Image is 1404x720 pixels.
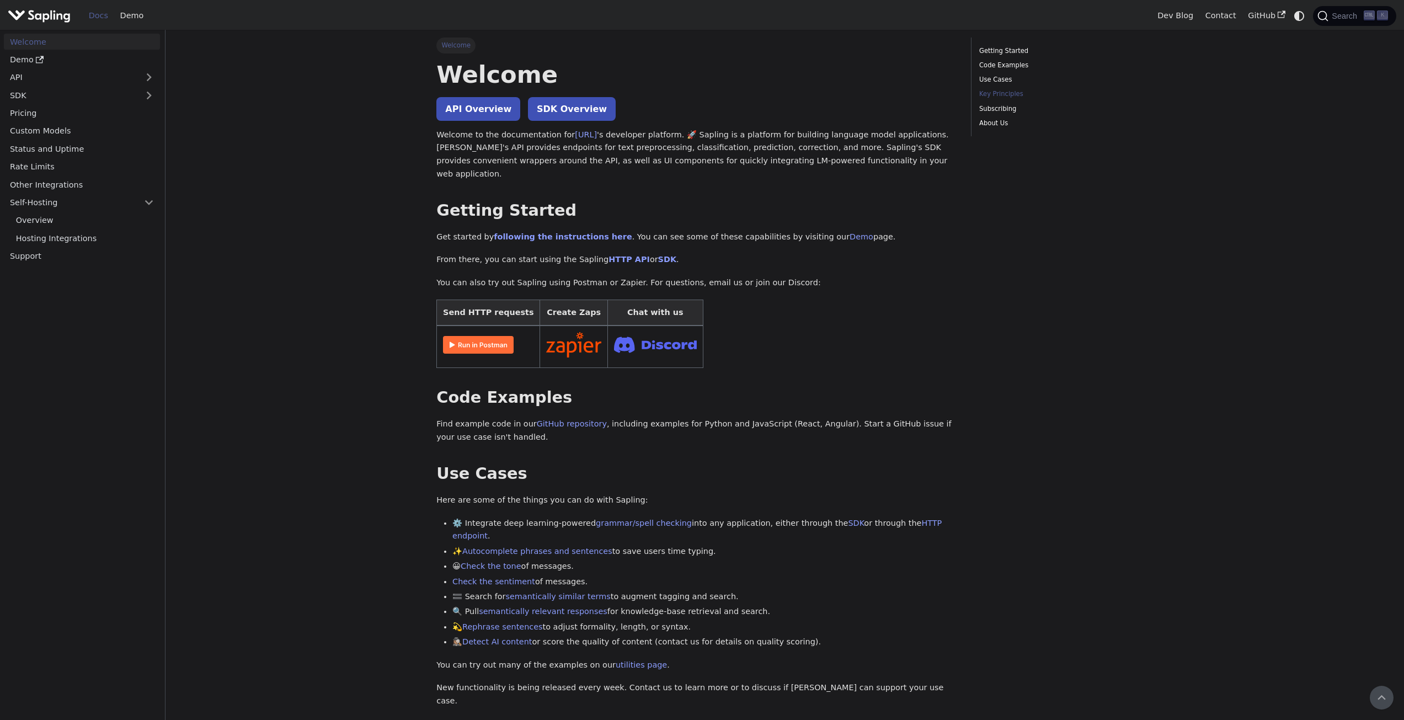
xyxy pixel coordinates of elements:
a: Getting Started [979,46,1129,56]
button: Expand sidebar category 'SDK' [138,87,160,103]
a: Self-Hosting [4,195,160,211]
a: Demo [850,232,873,241]
a: Other Integrations [4,177,160,193]
a: Subscribing [979,104,1129,114]
a: Contact [1199,7,1242,24]
a: Pricing [4,105,160,121]
p: Get started by . You can see some of these capabilities by visiting our page. [436,231,955,244]
a: SDK Overview [528,97,616,121]
a: Docs [83,7,114,24]
a: Rate Limits [4,159,160,175]
a: Dev Blog [1151,7,1199,24]
a: utilities page [616,660,667,669]
a: Autocomplete phrases and sentences [462,547,612,556]
a: API Overview [436,97,520,121]
p: You can also try out Sapling using Postman or Zapier. For questions, email us or join our Discord: [436,276,955,290]
li: ⚙️ Integrate deep learning-powered into any application, either through the or through the . [452,517,955,543]
a: grammar/spell checking [596,519,692,527]
a: Check the tone [461,562,521,570]
a: Custom Models [4,123,160,139]
p: From there, you can start using the Sapling or . [436,253,955,266]
button: Expand sidebar category 'API' [138,70,160,86]
nav: Breadcrumbs [436,38,955,53]
a: GitHub repository [537,419,607,428]
a: Detect AI content [462,637,532,646]
a: Demo [4,52,160,68]
a: Welcome [4,34,160,50]
a: GitHub [1242,7,1291,24]
img: Connect in Zapier [546,332,601,358]
img: Run in Postman [443,336,514,354]
a: About Us [979,118,1129,129]
li: of messages. [452,575,955,589]
a: Code Examples [979,60,1129,71]
a: HTTP API [608,255,650,264]
th: Send HTTP requests [437,300,540,326]
p: Welcome to the documentation for 's developer platform. 🚀 Sapling is a platform for building lang... [436,129,955,181]
a: Overview [10,212,160,228]
p: New functionality is being released every week. Contact us to learn more or to discuss if [PERSON... [436,681,955,708]
li: 🟰 Search for to augment tagging and search. [452,590,955,604]
li: ✨ to save users time typing. [452,545,955,558]
button: Search (Ctrl+K) [1313,6,1396,26]
a: Status and Uptime [4,141,160,157]
button: Switch between dark and light mode (currently system mode) [1291,8,1307,24]
a: following the instructions here [494,232,632,241]
span: Welcome [436,38,476,53]
img: Join Discord [614,333,697,356]
h2: Getting Started [436,201,955,221]
a: SDK [848,519,864,527]
th: Create Zaps [540,300,608,326]
h2: Use Cases [436,464,955,484]
button: Scroll back to top [1370,686,1394,710]
h1: Welcome [436,60,955,89]
a: Sapling.ai [8,8,74,24]
li: 🔍 Pull for knowledge-base retrieval and search. [452,605,955,618]
a: API [4,70,138,86]
a: SDK [658,255,676,264]
a: Key Principles [979,89,1129,99]
li: 💫 to adjust formality, length, or syntax. [452,621,955,634]
img: Sapling.ai [8,8,71,24]
a: Rephrase sentences [462,622,542,631]
a: Check the sentiment [452,577,535,586]
a: Hosting Integrations [10,230,160,246]
kbd: K [1377,10,1388,20]
h2: Code Examples [436,388,955,408]
a: Use Cases [979,74,1129,85]
span: Search [1328,12,1364,20]
li: 😀 of messages. [452,560,955,573]
a: Support [4,248,160,264]
th: Chat with us [607,300,703,326]
a: Demo [114,7,150,24]
a: semantically relevant responses [479,607,607,616]
a: SDK [4,87,138,103]
p: Here are some of the things you can do with Sapling: [436,494,955,507]
p: You can try out many of the examples on our . [436,659,955,672]
li: 🕵🏽‍♀️ or score the quality of content (contact us for details on quality scoring). [452,636,955,649]
a: semantically similar terms [505,592,610,601]
p: Find example code in our , including examples for Python and JavaScript (React, Angular). Start a... [436,418,955,444]
a: [URL] [575,130,597,139]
